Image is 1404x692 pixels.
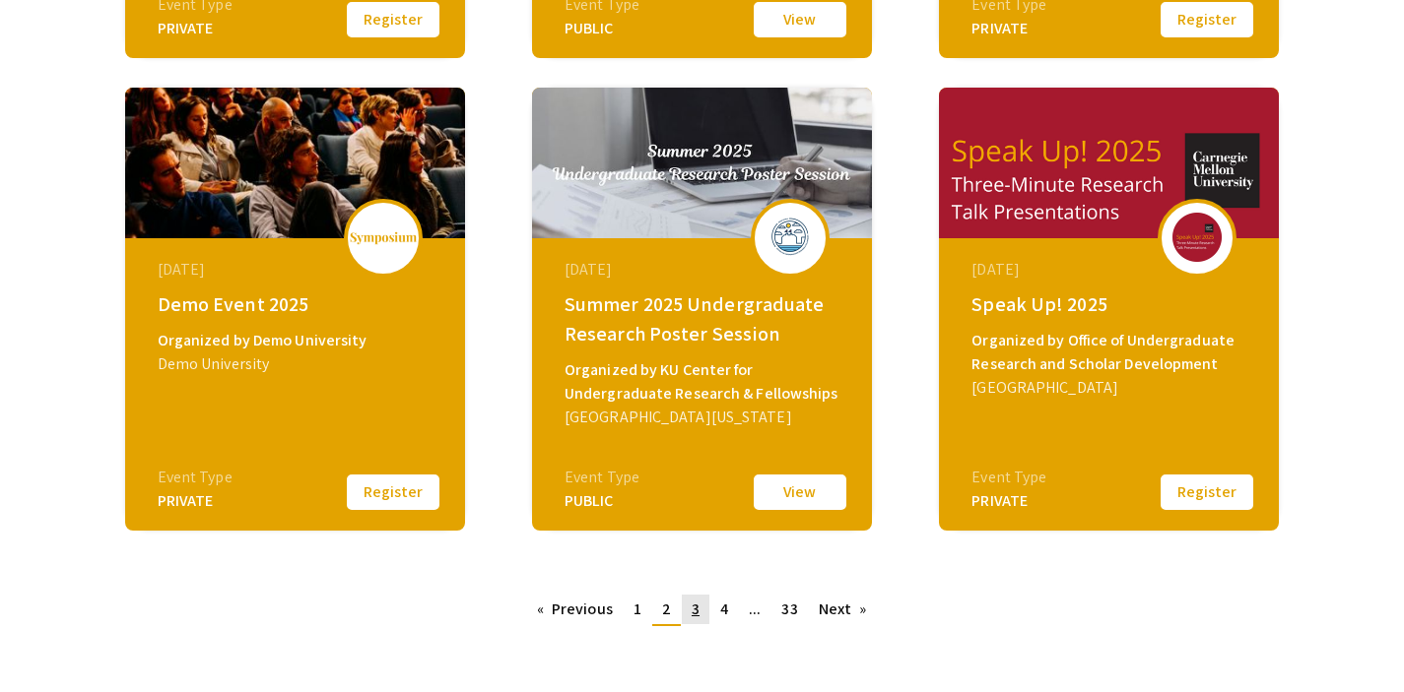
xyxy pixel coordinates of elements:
[158,489,233,513] div: PRIVATE
[158,289,437,319] div: Demo Event 2025
[971,376,1251,400] div: [GEOGRAPHIC_DATA]
[565,17,639,40] div: PUBLIC
[158,17,233,40] div: PRIVATE
[565,466,639,489] div: Event Type
[971,489,1046,513] div: PRIVATE
[158,329,437,352] div: Organized by Demo University
[781,598,797,619] span: 33
[634,598,641,619] span: 1
[565,289,844,348] div: Summer 2025 Undergraduate Research Poster Session
[565,489,639,513] div: PUBLIC
[532,88,872,238] img: summer-2025-undergraduate-research-poster-session_eventCoverPhoto_77f9a4__thumb.jpg
[761,213,820,262] img: summer-2025-undergraduate-research-poster-session_eventLogo_a048e7_.png
[158,352,437,376] div: Demo University
[1158,472,1256,513] button: Register
[971,258,1251,282] div: [DATE]
[720,598,728,619] span: 4
[751,472,849,513] button: View
[565,258,844,282] div: [DATE]
[349,231,418,245] img: logo_v2.png
[125,88,465,238] img: demo-event-2025_eventCoverPhoto_e268cd__thumb.jpg
[939,88,1279,238] img: speak-up-2025_eventCoverPhoto_f5af8f__thumb.png
[527,595,623,624] a: Previous page
[1168,213,1227,262] img: speak-up-2025_eventLogo_8a7d19_.png
[565,358,844,406] div: Organized by KU Center for Undergraduate Research & Fellowships
[565,406,844,429] div: [GEOGRAPHIC_DATA][US_STATE]
[527,595,877,626] ul: Pagination
[158,466,233,489] div: Event Type
[809,595,877,624] a: Next page
[344,472,442,513] button: Register
[971,466,1046,489] div: Event Type
[971,329,1251,376] div: Organized by Office of Undergraduate Research and Scholar Development
[662,598,671,619] span: 2
[749,598,761,619] span: ...
[692,598,700,619] span: 3
[971,17,1046,40] div: PRIVATE
[971,289,1251,319] div: Speak Up! 2025
[15,603,84,677] iframe: Chat
[158,258,437,282] div: [DATE]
